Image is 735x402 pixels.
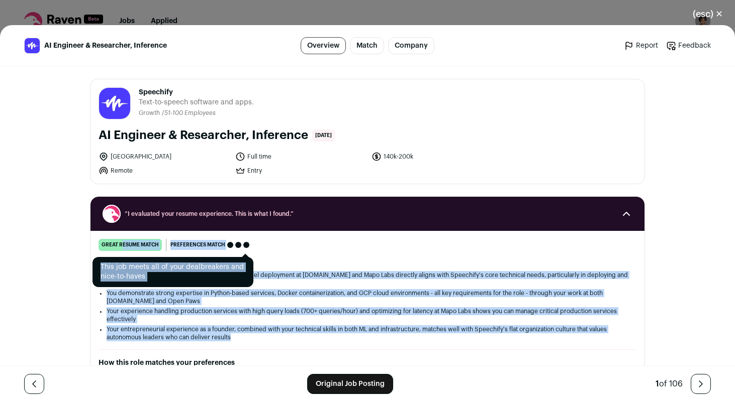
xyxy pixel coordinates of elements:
[99,127,308,144] h1: AI Engineer & Researcher, Inference
[107,325,628,341] li: Your entrepreneurial experience as a founder, combined with your technical skills in both ML and ...
[372,152,502,162] li: 140k-200k
[139,109,162,117] li: Growth
[139,97,254,107] span: Text-to-speech software and apps.
[681,3,735,25] button: Close modal
[125,210,610,218] span: “I evaluated your resume experience. This is what I found.”
[99,259,636,267] h2: Why you are a great fit
[350,37,384,54] a: Match
[235,152,366,162] li: Full time
[107,271,628,287] li: Your experience with AI voice synthesis and ML model deployment at [DOMAIN_NAME] and Mapo Labs di...
[139,87,254,97] span: Speechify
[99,358,636,368] h2: How this role matches your preferences
[162,109,216,117] li: /
[656,378,683,390] div: of 106
[107,289,628,305] li: You demonstrate strong expertise in Python-based services, Docker containerization, and GCP cloud...
[93,257,253,287] div: This job meets all of your dealbreakers and nice-to-haves
[666,41,711,51] a: Feedback
[107,307,628,323] li: Your experience handling production services with high query loads (700+ queries/hour) and optimi...
[164,110,216,116] span: 51-100 Employees
[312,129,335,142] span: [DATE]
[99,166,229,176] li: Remote
[624,41,658,51] a: Report
[388,37,434,54] a: Company
[99,88,130,119] img: 59b05ed76c69f6ff723abab124283dfa738d80037756823f9fc9e3f42b66bce3.jpg
[235,166,366,176] li: Entry
[170,240,225,250] span: Preferences match
[99,152,229,162] li: [GEOGRAPHIC_DATA]
[307,374,393,394] a: Original Job Posting
[44,41,167,51] span: AI Engineer & Researcher, Inference
[99,239,162,251] div: great resume match
[656,380,659,388] span: 1
[301,37,346,54] a: Overview
[25,38,40,53] img: 59b05ed76c69f6ff723abab124283dfa738d80037756823f9fc9e3f42b66bce3.jpg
